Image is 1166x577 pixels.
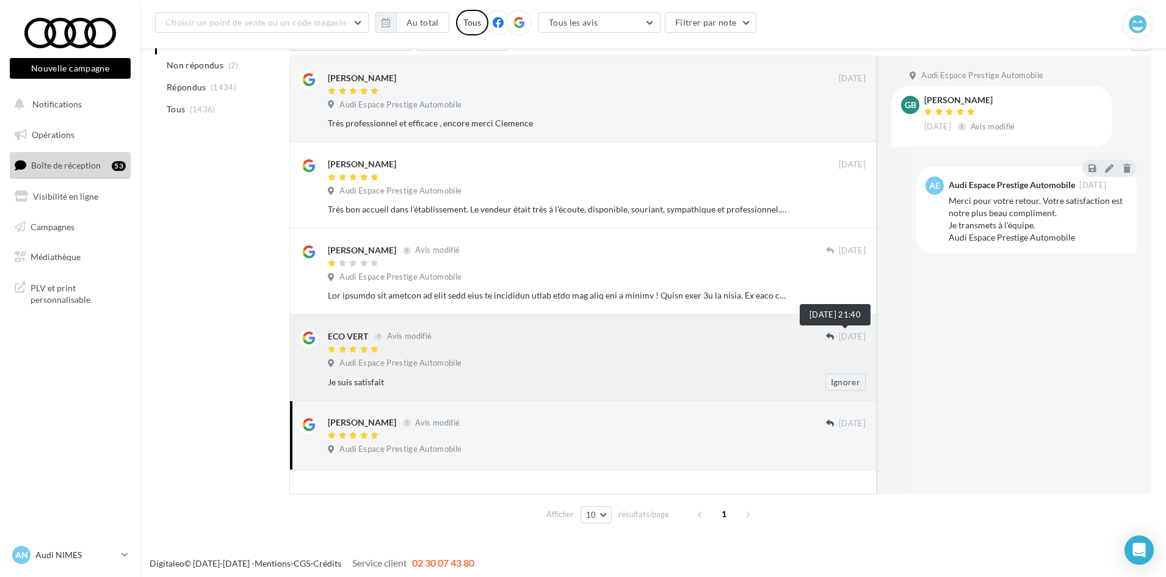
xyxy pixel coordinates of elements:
span: résultats/page [618,509,669,520]
span: Afficher [546,509,574,520]
span: 10 [586,510,596,520]
span: Visibilité en ligne [33,191,98,201]
a: Opérations [7,122,133,148]
div: Open Intercom Messenger [1124,535,1154,565]
div: Tous [456,10,488,35]
span: [DATE] [924,122,951,132]
div: Très bon accueil dans l’établissement. Le vendeur était très à l’écoute, disponible, souriant, sy... [328,203,786,216]
span: 02 30 07 43 80 [412,557,474,568]
a: Crédits [313,558,341,568]
span: Médiathèque [31,252,81,262]
span: [DATE] [839,159,866,170]
div: Très professionnel et efficace , encore merci Clemence [328,117,786,129]
button: Au total [396,12,449,33]
span: Boîte de réception [31,160,101,170]
span: Avis modifié [415,418,460,427]
span: Audi Espace Prestige Automobile [339,186,462,197]
span: AE [929,180,940,192]
span: (1436) [190,104,215,114]
div: [PERSON_NAME] [328,244,396,256]
span: © [DATE]-[DATE] - - - [150,558,474,568]
span: AN [15,549,28,561]
span: [DATE] [839,418,866,429]
div: Audi Espace Prestige Automobile [949,181,1075,189]
div: ECO VERT [328,330,368,343]
p: Audi NIMES [35,549,117,561]
button: Filtrer par note [665,12,757,33]
span: Avis modifié [971,122,1015,131]
a: Médiathèque [7,244,133,270]
span: Répondus [167,81,206,93]
span: Choisir un point de vente ou un code magasin [165,17,346,27]
span: Audi Espace Prestige Automobile [339,100,462,111]
span: Audi Espace Prestige Automobile [339,358,462,369]
button: Ignorer [825,374,866,391]
span: Avis modifié [387,332,432,341]
span: [DATE] [839,332,866,343]
span: [DATE] [1079,181,1106,189]
span: (1434) [211,82,236,92]
span: (2) [228,60,239,70]
a: AN Audi NIMES [10,543,131,567]
button: Nouvelle campagne [10,58,131,79]
span: 1 [714,504,734,524]
button: Au total [375,12,449,33]
span: [DATE] [839,245,866,256]
a: PLV et print personnalisable [7,275,133,311]
div: 53 [112,161,126,171]
div: [PERSON_NAME] [328,158,396,170]
span: Tous [167,103,185,115]
a: CGS [294,558,310,568]
button: Choisir un point de vente ou un code magasin [155,12,369,33]
span: [DATE] [839,73,866,84]
span: Opérations [32,129,74,140]
div: [DATE] 21:40 [800,304,871,325]
a: Campagnes [7,214,133,240]
span: Audi Espace Prestige Automobile [339,444,462,455]
span: GB [905,99,916,111]
button: Tous les avis [538,12,661,33]
span: PLV et print personnalisable [31,280,126,306]
span: Service client [352,557,407,568]
a: Digitaleo [150,558,184,568]
a: Visibilité en ligne [7,184,133,209]
div: [PERSON_NAME] [924,96,1018,104]
div: Lor ipsumdo sit ametcon ad elit sedd eius te incididun utlab etdo mag aliq eni a minimv ! Quisn e... [328,289,786,302]
div: [PERSON_NAME] [328,416,396,429]
button: 10 [581,506,612,523]
div: [PERSON_NAME] [328,72,396,84]
span: Campagnes [31,221,74,231]
a: Mentions [255,558,291,568]
span: Notifications [32,99,82,109]
div: Merci pour votre retour. Votre satisfaction est notre plus beau compliment. Je transmets à l'équi... [949,195,1127,244]
a: Boîte de réception53 [7,152,133,178]
span: Avis modifié [415,245,460,255]
span: Non répondus [167,59,223,71]
span: Audi Espace Prestige Automobile [339,272,462,283]
button: Notifications [7,92,128,117]
div: Je suis satisfait [328,376,786,388]
span: Audi Espace Prestige Automobile [921,70,1043,81]
span: Tous les avis [549,17,598,27]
